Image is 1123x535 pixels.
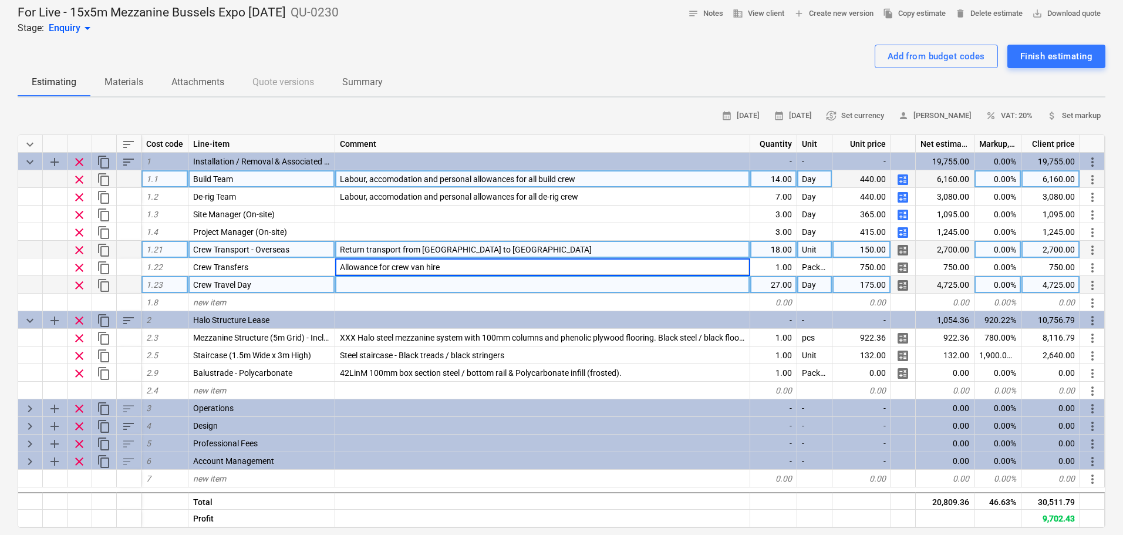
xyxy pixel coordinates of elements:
[1085,472,1100,486] span: More actions
[974,435,1021,452] div: 0.00%
[48,314,62,328] span: Add sub category to row
[797,452,832,470] div: -
[916,276,974,294] div: 4,725.00
[797,329,832,346] div: pcs
[49,21,95,35] div: Enquiry
[146,210,158,219] span: 1.3
[1085,384,1100,398] span: More actions
[832,399,891,417] div: -
[1021,452,1080,470] div: 0.00
[832,311,891,329] div: -
[826,109,884,123] span: Set currency
[193,210,275,219] span: Site Manager (On-site)
[72,173,86,187] span: Remove row
[193,403,234,413] span: Operations
[146,263,163,272] span: 1.22
[955,7,1023,21] span: Delete estimate
[188,135,335,153] div: Line-item
[97,261,111,275] span: Duplicate row
[728,5,789,23] button: View client
[888,49,985,64] div: Add from budget codes
[146,456,151,466] span: 6
[974,223,1021,241] div: 0.00%
[974,452,1021,470] div: 0.00%
[146,174,158,184] span: 1.1
[1021,510,1080,527] div: 9,702.43
[1085,173,1100,187] span: More actions
[896,331,910,345] span: Manage detailed breakdown for the row
[750,364,797,382] div: 1.00
[80,21,95,35] span: arrow_drop_down
[797,135,832,153] div: Unit
[974,492,1021,510] div: 46.63%
[97,402,111,416] span: Duplicate category
[1021,399,1080,417] div: 0.00
[832,435,891,452] div: -
[832,276,891,294] div: 175.00
[794,7,874,21] span: Create new version
[97,366,111,381] span: Duplicate row
[1085,349,1100,363] span: More actions
[750,435,797,452] div: -
[72,419,86,433] span: Remove row
[1085,419,1100,433] span: More actions
[97,437,111,451] span: Duplicate category
[750,346,797,364] div: 1.00
[821,107,889,125] button: Set currency
[896,366,910,381] span: Manage detailed breakdown for the row
[832,452,891,470] div: -
[72,455,86,469] span: Remove row
[774,109,812,123] span: [DATE]
[340,192,578,201] span: Labour, accomodation and personal allowances for all de-rig crew
[896,226,910,240] span: Manage detailed breakdown for the row
[898,109,972,123] span: [PERSON_NAME]
[193,227,287,237] span: Project Manager (On-site)
[750,223,797,241] div: 3.00
[717,107,764,125] button: [DATE]
[1021,276,1080,294] div: 4,725.00
[146,157,151,166] span: 1
[750,470,797,487] div: 0.00
[797,206,832,223] div: Day
[1021,311,1080,329] div: 10,756.79
[72,278,86,292] span: Remove row
[1085,155,1100,169] span: More actions
[916,435,974,452] div: 0.00
[97,278,111,292] span: Duplicate row
[916,470,974,487] div: 0.00
[974,170,1021,188] div: 0.00%
[97,155,111,169] span: Duplicate category
[1085,455,1100,469] span: More actions
[1085,261,1100,275] span: More actions
[974,294,1021,311] div: 0.00%
[832,364,891,382] div: 0.00
[146,298,158,307] span: 1.8
[1021,135,1080,153] div: Client price
[48,155,62,169] span: Add sub category to row
[97,419,111,433] span: Duplicate category
[193,192,236,201] span: De-rig Team
[1047,110,1057,121] span: attach_money
[146,351,158,360] span: 2.5
[832,188,891,206] div: 440.00
[1021,435,1080,452] div: 0.00
[721,110,732,121] span: calendar_month
[733,8,743,19] span: business
[23,314,37,328] span: Collapse category
[974,417,1021,435] div: 0.00%
[896,208,910,222] span: Manage detailed breakdown for the row
[733,7,784,21] span: View client
[750,294,797,311] div: 0.00
[340,351,504,360] span: Steel staircase - Black treads / black stringers
[1085,226,1100,240] span: More actions
[974,470,1021,487] div: 0.00%
[750,382,797,399] div: 0.00
[193,333,464,342] span: Mezzanine Structure (5m Grid) - Includes 21mm Phenolic Plywood Flooring
[916,153,974,170] div: 19,755.00
[916,364,974,382] div: 0.00
[832,382,891,399] div: 0.00
[750,258,797,276] div: 1.00
[832,258,891,276] div: 750.00
[832,329,891,346] div: 922.36
[193,386,226,395] span: new item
